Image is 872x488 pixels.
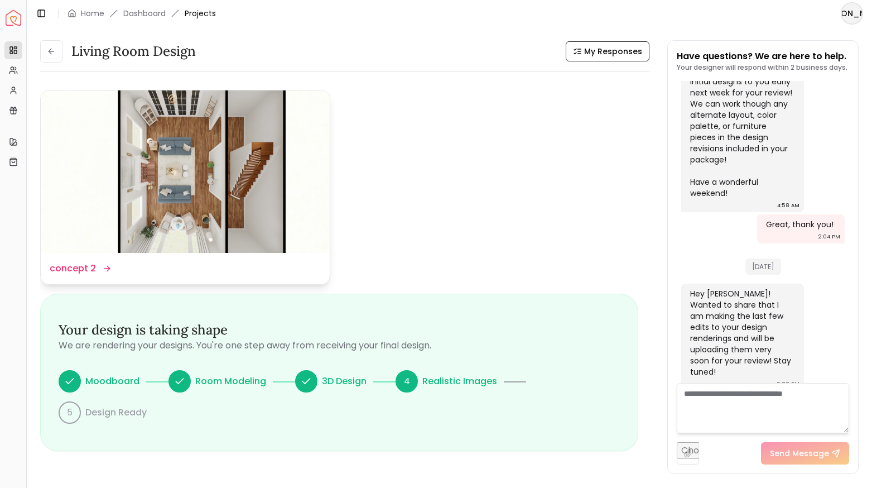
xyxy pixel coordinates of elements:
img: Spacejoy Logo [6,10,21,26]
nav: breadcrumb [68,8,216,19]
span: [PERSON_NAME] [842,3,862,23]
div: Hey [PERSON_NAME]! Wanted to share that I am making the last few edits to your design renderings ... [690,288,793,377]
img: concept 2 [41,90,330,253]
p: Design Ready [85,406,147,419]
p: Moodboard [85,375,139,388]
p: Realistic Images [422,375,497,388]
p: Have questions? We are here to help. [677,50,847,63]
button: [PERSON_NAME] [841,2,863,25]
div: Hi [PERSON_NAME]! [PERSON_NAME] here, I'm excited to be working together on your space! I am aimi... [690,9,793,199]
p: Room Modeling [195,375,266,388]
button: My Responses [566,41,649,61]
span: Projects [185,8,216,19]
span: My Responses [584,46,642,57]
div: 4 [396,370,418,393]
div: 6:00 PM [777,379,799,390]
p: We are rendering your designs. You're one step away from receiving your final design. [59,339,620,352]
span: [DATE] [745,259,781,275]
dd: concept 2 [50,262,96,275]
a: Home [81,8,104,19]
a: Spacejoy [6,10,21,26]
a: concept 2concept 2 [40,90,330,285]
div: 5 [59,401,81,424]
h3: Your design is taking shape [59,321,620,339]
h3: Living Room design [71,42,196,60]
div: 2:04 PM [818,231,840,242]
div: 4:58 AM [777,200,799,211]
p: 3D Design [322,375,367,388]
div: Great, thank you! [766,219,834,230]
a: Dashboard [123,8,166,19]
p: Your designer will respond within 2 business days. [677,63,847,72]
